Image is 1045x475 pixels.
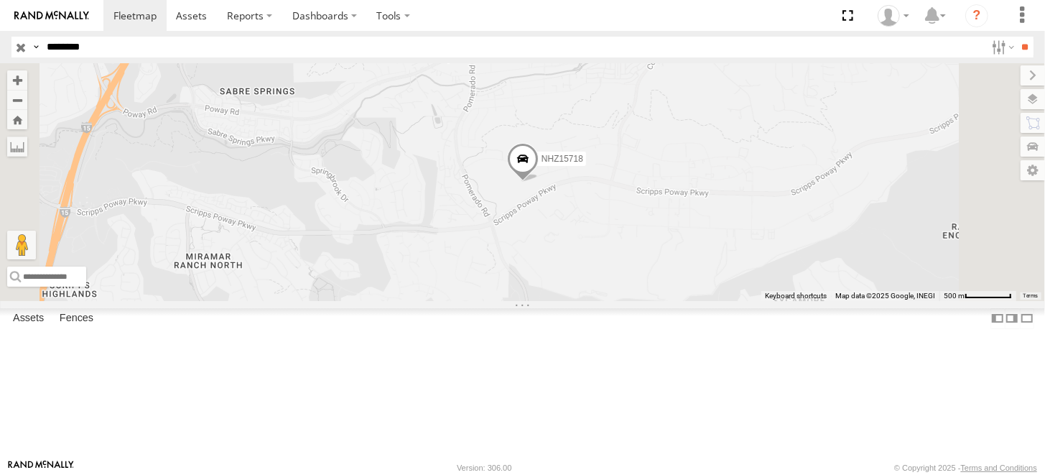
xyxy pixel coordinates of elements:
[986,37,1017,57] label: Search Filter Options
[944,292,965,300] span: 500 m
[894,464,1037,472] div: © Copyright 2025 -
[1005,308,1019,329] label: Dock Summary Table to the Right
[7,90,27,110] button: Zoom out
[961,464,1037,472] a: Terms and Conditions
[873,5,914,27] div: Zulema McIntosch
[457,464,511,472] div: Version: 306.00
[1020,308,1034,329] label: Hide Summary Table
[14,11,89,21] img: rand-logo.svg
[7,110,27,129] button: Zoom Home
[990,308,1005,329] label: Dock Summary Table to the Left
[835,292,935,300] span: Map data ©2025 Google, INEGI
[1023,292,1039,298] a: Terms (opens in new tab)
[6,309,51,329] label: Assets
[30,37,42,57] label: Search Query
[52,309,101,329] label: Fences
[765,291,827,301] button: Keyboard shortcuts
[965,4,988,27] i: ?
[541,154,582,164] span: NHZ15718
[1021,160,1045,180] label: Map Settings
[7,70,27,90] button: Zoom in
[7,137,27,157] label: Measure
[8,461,74,475] a: Visit our Website
[7,231,36,259] button: Drag Pegman onto the map to open Street View
[939,291,1016,301] button: Map Scale: 500 m per 62 pixels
